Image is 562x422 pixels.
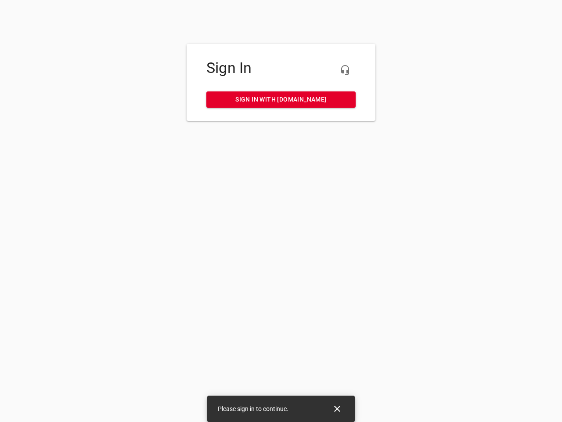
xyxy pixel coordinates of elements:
[206,91,356,108] a: Sign in with [DOMAIN_NAME]
[218,405,288,412] span: Please sign in to continue.
[213,94,349,105] span: Sign in with [DOMAIN_NAME]
[327,398,348,419] button: Close
[206,59,356,77] h4: Sign In
[335,59,356,80] button: Live Chat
